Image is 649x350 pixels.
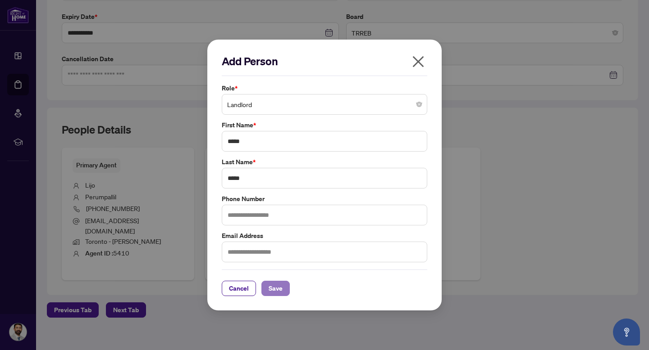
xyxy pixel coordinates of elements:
[261,281,290,296] button: Save
[222,281,256,296] button: Cancel
[222,120,427,130] label: First Name
[269,281,283,296] span: Save
[416,102,422,107] span: close-circle
[613,319,640,346] button: Open asap
[222,231,427,241] label: Email Address
[222,83,427,93] label: Role
[222,54,427,68] h2: Add Person
[222,157,427,167] label: Last Name
[411,54,425,69] span: close
[222,194,427,204] label: Phone Number
[227,96,422,113] span: Landlord
[229,281,249,296] span: Cancel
